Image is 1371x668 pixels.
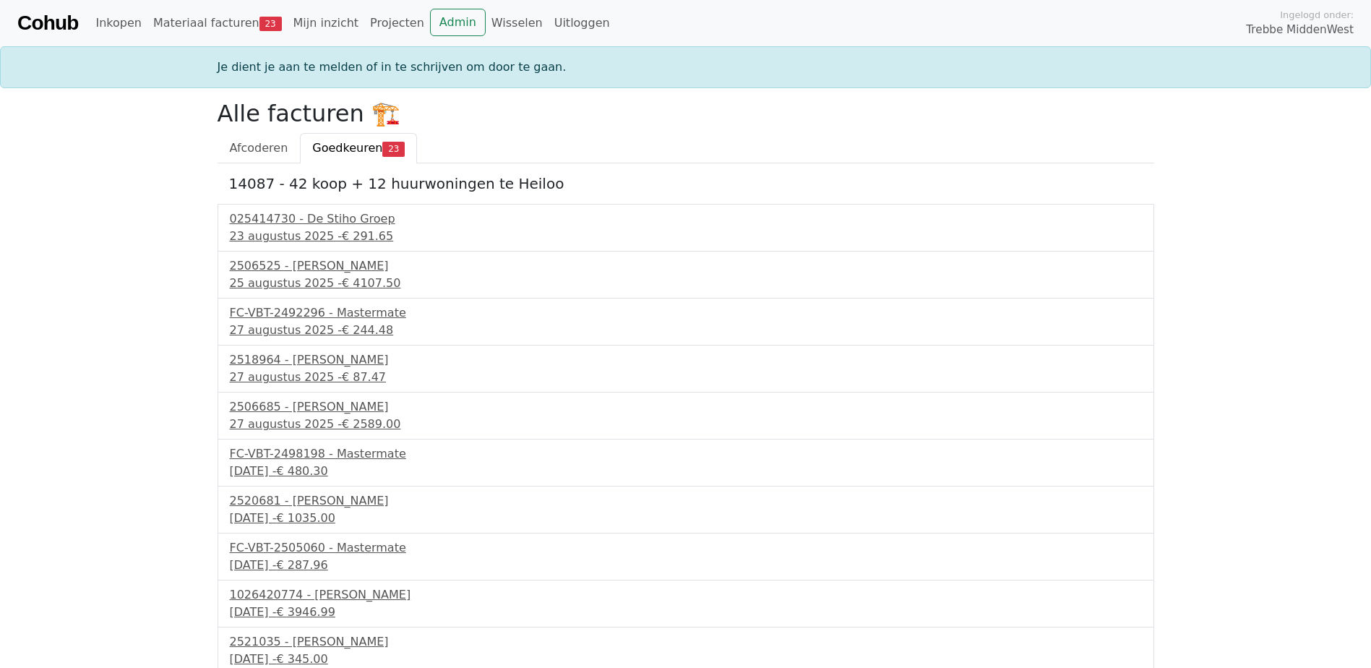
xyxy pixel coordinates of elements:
[342,229,393,243] span: € 291.65
[230,322,1142,339] div: 27 augustus 2025 -
[276,464,327,478] span: € 480.30
[230,257,1142,275] div: 2506525 - [PERSON_NAME]
[218,133,301,163] a: Afcoderen
[230,416,1142,433] div: 27 augustus 2025 -
[17,6,78,40] a: Cohub
[90,9,147,38] a: Inkopen
[276,511,335,525] span: € 1035.00
[230,351,1142,369] div: 2518964 - [PERSON_NAME]
[230,492,1142,510] div: 2520681 - [PERSON_NAME]
[230,510,1142,527] div: [DATE] -
[549,9,616,38] a: Uitloggen
[486,9,549,38] a: Wisselen
[230,304,1142,322] div: FC-VBT-2492296 - Mastermate
[230,586,1142,604] div: 1026420774 - [PERSON_NAME]
[230,351,1142,386] a: 2518964 - [PERSON_NAME]27 augustus 2025 -€ 87.47
[230,257,1142,292] a: 2506525 - [PERSON_NAME]25 augustus 2025 -€ 4107.50
[230,228,1142,245] div: 23 augustus 2025 -
[342,417,400,431] span: € 2589.00
[230,539,1142,557] div: FC-VBT-2505060 - Mastermate
[230,463,1142,480] div: [DATE] -
[230,141,288,155] span: Afcoderen
[230,398,1142,433] a: 2506685 - [PERSON_NAME]27 augustus 2025 -€ 2589.00
[288,9,365,38] a: Mijn inzicht
[209,59,1163,76] div: Je dient je aan te melden of in te schrijven om door te gaan.
[230,398,1142,416] div: 2506685 - [PERSON_NAME]
[230,633,1142,651] div: 2521035 - [PERSON_NAME]
[229,175,1143,192] h5: 14087 - 42 koop + 12 huurwoningen te Heiloo
[230,557,1142,574] div: [DATE] -
[230,445,1142,463] div: FC-VBT-2498198 - Mastermate
[230,586,1142,621] a: 1026420774 - [PERSON_NAME][DATE] -€ 3946.99
[230,633,1142,668] a: 2521035 - [PERSON_NAME][DATE] -€ 345.00
[276,558,327,572] span: € 287.96
[230,304,1142,339] a: FC-VBT-2492296 - Mastermate27 augustus 2025 -€ 244.48
[230,210,1142,228] div: 025414730 - De Stiho Groep
[230,492,1142,527] a: 2520681 - [PERSON_NAME][DATE] -€ 1035.00
[230,210,1142,245] a: 025414730 - De Stiho Groep23 augustus 2025 -€ 291.65
[230,651,1142,668] div: [DATE] -
[300,133,417,163] a: Goedkeuren23
[382,142,405,156] span: 23
[230,275,1142,292] div: 25 augustus 2025 -
[342,323,393,337] span: € 244.48
[342,276,400,290] span: € 4107.50
[218,100,1154,127] h2: Alle facturen 🏗️
[276,605,335,619] span: € 3946.99
[430,9,486,36] a: Admin
[230,539,1142,574] a: FC-VBT-2505060 - Mastermate[DATE] -€ 287.96
[259,17,282,31] span: 23
[1246,22,1354,38] span: Trebbe MiddenWest
[230,604,1142,621] div: [DATE] -
[1280,8,1354,22] span: Ingelogd onder:
[230,445,1142,480] a: FC-VBT-2498198 - Mastermate[DATE] -€ 480.30
[276,652,327,666] span: € 345.00
[312,141,382,155] span: Goedkeuren
[230,369,1142,386] div: 27 augustus 2025 -
[342,370,386,384] span: € 87.47
[364,9,430,38] a: Projecten
[147,9,288,38] a: Materiaal facturen23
